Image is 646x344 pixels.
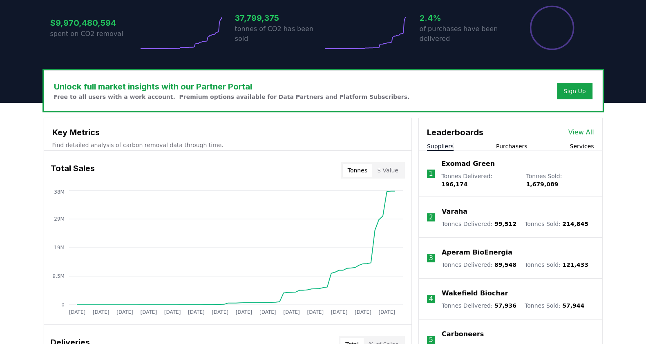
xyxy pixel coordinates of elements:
[525,220,588,228] p: Tonnes Sold :
[429,212,433,222] p: 2
[188,309,205,315] tspan: [DATE]
[259,309,276,315] tspan: [DATE]
[442,248,512,257] a: Aperam BioEnergia
[116,309,133,315] tspan: [DATE]
[164,309,181,315] tspan: [DATE]
[355,309,371,315] tspan: [DATE]
[420,12,508,24] h3: 2.4%
[441,181,467,188] span: 196,174
[562,261,588,268] span: 121,433
[331,309,348,315] tspan: [DATE]
[568,127,594,137] a: View All
[50,29,139,39] p: spent on CO2 removal
[343,164,372,177] button: Tonnes
[427,126,483,138] h3: Leaderboards
[562,221,588,227] span: 214,845
[429,253,433,263] p: 3
[441,172,518,188] p: Tonnes Delivered :
[557,83,592,99] button: Sign Up
[420,24,508,44] p: of purchases have been delivered
[61,302,65,308] tspan: 0
[283,309,300,315] tspan: [DATE]
[54,80,410,93] h3: Unlock full market insights with our Partner Portal
[372,164,403,177] button: $ Value
[54,216,65,222] tspan: 29M
[307,309,324,315] tspan: [DATE]
[235,24,323,44] p: tonnes of CO2 has been sold
[441,159,495,169] a: Exomad Green
[570,142,594,150] button: Services
[378,309,395,315] tspan: [DATE]
[69,309,85,315] tspan: [DATE]
[212,309,228,315] tspan: [DATE]
[563,87,586,95] a: Sign Up
[52,273,64,279] tspan: 9.5M
[54,189,65,195] tspan: 38M
[427,142,454,150] button: Suppliers
[429,169,433,179] p: 1
[442,288,508,298] a: Wakefield Biochar
[529,5,575,51] div: Percentage of sales delivered
[526,172,594,188] p: Tonnes Sold :
[50,17,139,29] h3: $9,970,480,594
[235,309,252,315] tspan: [DATE]
[140,309,157,315] tspan: [DATE]
[54,245,65,250] tspan: 19M
[442,329,484,339] a: Carboneers
[442,220,516,228] p: Tonnes Delivered :
[525,261,588,269] p: Tonnes Sold :
[562,302,584,309] span: 57,944
[92,309,109,315] tspan: [DATE]
[442,207,467,217] a: Varaha
[525,302,584,310] p: Tonnes Sold :
[52,141,403,149] p: Find detailed analysis of carbon removal data through time.
[235,12,323,24] h3: 37,799,375
[429,294,433,304] p: 4
[494,261,516,268] span: 89,548
[494,302,516,309] span: 57,936
[494,221,516,227] span: 99,512
[51,162,95,179] h3: Total Sales
[442,302,516,310] p: Tonnes Delivered :
[442,261,516,269] p: Tonnes Delivered :
[52,126,403,138] h3: Key Metrics
[496,142,528,150] button: Purchasers
[54,93,410,101] p: Free to all users with a work account. Premium options available for Data Partners and Platform S...
[526,181,558,188] span: 1,679,089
